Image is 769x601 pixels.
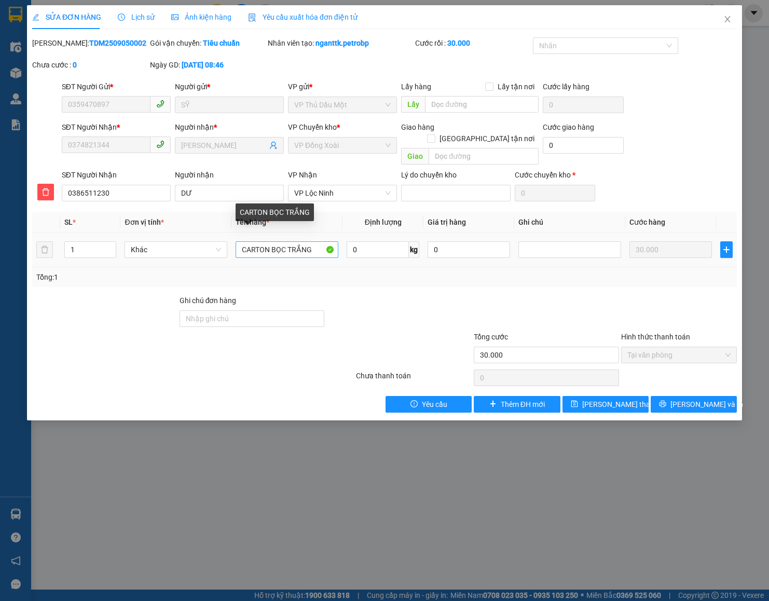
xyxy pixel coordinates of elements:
span: Định lượng [365,218,402,226]
div: Người nhận [175,169,284,181]
span: Giao hàng [401,123,434,131]
div: SĐT Người Nhận [62,169,171,181]
button: exclamation-circleYêu cầu [386,396,472,413]
b: 0 [73,61,77,69]
div: Người nhận [175,121,284,133]
div: Người gửi [175,81,284,92]
input: Dọc đường [429,148,539,165]
span: VP Chuyển kho [288,123,337,131]
span: SỬA ĐƠN HÀNG [32,13,101,21]
label: Ghi chú đơn hàng [180,296,237,305]
span: Đơn vị tính [125,218,163,226]
label: Cước lấy hàng [543,83,589,91]
div: Gói vận chuyển: [150,37,266,49]
span: [PERSON_NAME] thay đổi [582,399,665,410]
span: Thêm ĐH mới [501,399,545,410]
span: picture [171,13,178,21]
span: user-add [269,141,278,149]
span: [GEOGRAPHIC_DATA] tận nơi [435,133,539,144]
span: exclamation-circle [410,400,418,408]
span: Tại văn phòng [627,347,731,363]
span: edit [32,13,39,21]
span: Yêu cầu xuất hóa đơn điện tử [248,13,358,21]
span: Tổng cước [474,333,508,341]
div: [PERSON_NAME]: [32,37,148,49]
span: Khác [131,242,221,257]
span: SL [64,218,73,226]
span: clock-circle [118,13,125,21]
b: Tiêu chuẩn [203,39,240,47]
div: Cước rồi : [415,37,531,49]
input: Ghi Chú [518,241,621,258]
input: Cước giao hàng [543,137,624,154]
b: nganttk.petrobp [315,39,369,47]
span: Cước hàng [629,218,665,226]
span: plus [489,400,497,408]
span: kg [409,241,419,258]
div: Chưa thanh toán [355,370,473,388]
span: phone [156,100,164,108]
span: VP Thủ Dầu Một [294,97,391,113]
button: plus [720,241,733,258]
span: Giao [401,148,429,165]
div: Chưa cước : [32,59,148,71]
button: printer[PERSON_NAME] và In [651,396,737,413]
span: Lịch sử [118,13,155,21]
input: Ghi chú đơn hàng [180,310,325,327]
span: Lấy hàng [401,83,431,91]
div: Cước chuyển kho [515,169,596,181]
button: delete [37,184,54,200]
th: Ghi chú [514,212,625,233]
span: save [571,400,578,408]
input: VD: Bàn, Ghế [236,241,338,258]
span: [PERSON_NAME] và In [670,399,743,410]
span: printer [659,400,666,408]
button: save[PERSON_NAME] thay đổi [562,396,649,413]
button: plusThêm ĐH mới [474,396,560,413]
input: Dọc đường [425,96,539,113]
div: VP gửi [288,81,397,92]
div: VP Nhận [288,169,397,181]
span: VP Lộc Ninh [294,185,391,201]
span: Lấy [401,96,425,113]
b: TDM2509050002 [89,39,146,47]
b: [DATE] 08:46 [182,61,224,69]
span: VP Đồng Xoài [294,138,391,153]
input: Cước lấy hàng [543,97,624,113]
span: Ảnh kiện hàng [171,13,231,21]
span: delete [38,188,53,196]
span: Lấy tận nơi [493,81,539,92]
button: delete [36,241,53,258]
div: Ngày GD: [150,59,266,71]
div: CARTON BỌC TRẮNG [236,203,314,221]
button: Close [713,5,742,34]
div: SĐT Người Gửi [62,81,171,92]
div: Nhân viên tạo: [268,37,413,49]
label: Hình thức thanh toán [621,333,690,341]
span: Yêu cầu [422,399,447,410]
div: Lý do chuyển kho [401,169,510,181]
input: 0 [629,241,712,258]
b: 30.000 [447,39,470,47]
span: phone [156,140,164,148]
span: Giá trị hàng [428,218,466,226]
label: Cước giao hàng [543,123,594,131]
img: icon [248,13,256,22]
span: close [723,15,732,23]
span: plus [721,245,732,254]
div: Tổng: 1 [36,271,297,283]
div: SĐT Người Nhận [62,121,171,133]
